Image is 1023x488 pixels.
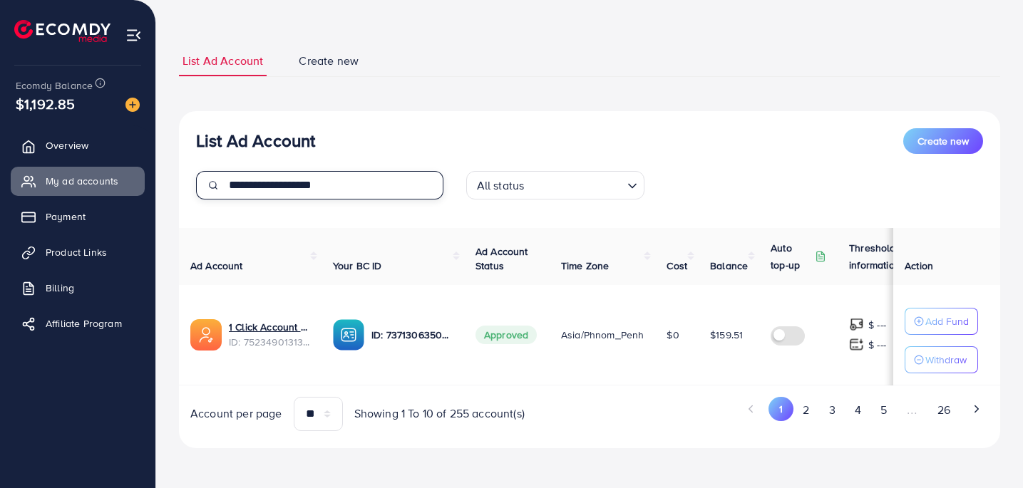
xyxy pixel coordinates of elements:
[16,93,75,114] span: $1,192.85
[11,202,145,231] a: Payment
[849,239,919,274] p: Threshold information
[14,20,110,42] img: logo
[793,397,819,423] button: Go to page 2
[710,259,748,273] span: Balance
[475,244,528,273] span: Ad Account Status
[927,397,960,423] button: Go to page 26
[475,326,537,344] span: Approved
[11,309,145,338] a: Affiliate Program
[125,27,142,43] img: menu
[11,131,145,160] a: Overview
[333,319,364,351] img: ic-ba-acc.ded83a64.svg
[466,171,644,199] div: Search for option
[528,172,621,196] input: Search for option
[46,245,107,259] span: Product Links
[849,337,864,352] img: top-up amount
[561,328,644,342] span: Asia/Phnom_Penh
[964,397,989,421] button: Go to next page
[819,397,845,423] button: Go to page 3
[190,259,243,273] span: Ad Account
[903,128,983,154] button: Create new
[561,259,609,273] span: Time Zone
[46,174,118,188] span: My ad accounts
[354,405,525,422] span: Showing 1 To 10 of 255 account(s)
[125,98,140,112] img: image
[474,175,528,196] span: All status
[46,138,88,152] span: Overview
[11,167,145,195] a: My ad accounts
[917,134,969,148] span: Create new
[46,316,122,331] span: Affiliate Program
[16,78,93,93] span: Ecomdy Balance
[190,405,282,422] span: Account per page
[229,320,310,334] a: 1 Click Account 113
[962,424,1012,477] iframe: Chat
[333,259,382,273] span: Your BC ID
[868,336,886,353] p: $ ---
[925,351,967,368] p: Withdraw
[299,53,359,69] span: Create new
[46,281,74,295] span: Billing
[46,209,86,224] span: Payment
[845,397,870,423] button: Go to page 4
[11,274,145,302] a: Billing
[183,53,263,69] span: List Ad Account
[229,335,310,349] span: ID: 7523490131354009608
[371,326,453,343] p: ID: 7371306350615248913
[768,397,793,421] button: Go to page 1
[905,346,978,373] button: Withdraw
[667,328,679,342] span: $0
[11,238,145,266] a: Product Links
[771,239,812,274] p: Auto top-up
[905,308,978,335] button: Add Fund
[601,397,989,423] ul: Pagination
[196,130,315,151] h3: List Ad Account
[905,259,933,273] span: Action
[190,319,222,351] img: ic-ads-acc.e4c84228.svg
[870,397,896,423] button: Go to page 5
[849,317,864,332] img: top-up amount
[710,328,743,342] span: $159.51
[229,320,310,349] div: <span class='underline'>1 Click Account 113</span></br>7523490131354009608
[925,313,969,330] p: Add Fund
[868,316,886,333] p: $ ---
[667,259,687,273] span: Cost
